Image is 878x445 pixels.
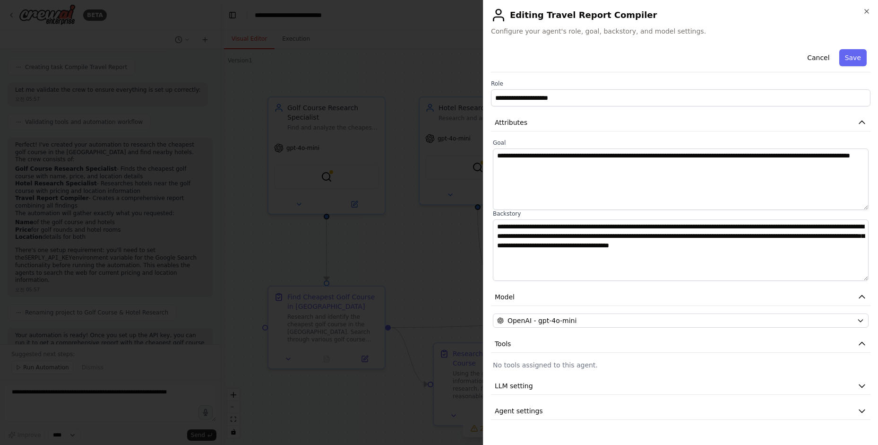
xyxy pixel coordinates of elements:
label: Goal [493,139,869,147]
span: Model [495,292,515,302]
label: Role [491,80,870,87]
p: No tools assigned to this agent. [493,360,869,370]
span: Attributes [495,118,527,127]
span: LLM setting [495,381,533,391]
button: Model [491,288,870,306]
button: Agent settings [491,402,870,420]
button: Tools [491,335,870,353]
h2: Editing Travel Report Compiler [491,8,870,23]
span: OpenAI - gpt-4o-mini [508,316,577,325]
label: Backstory [493,210,869,218]
button: Cancel [801,49,835,66]
button: OpenAI - gpt-4o-mini [493,314,869,328]
button: Attributes [491,114,870,131]
span: Agent settings [495,406,543,416]
span: Configure your agent's role, goal, backstory, and model settings. [491,26,870,36]
button: LLM setting [491,377,870,395]
button: Save [839,49,867,66]
span: Tools [495,339,511,349]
